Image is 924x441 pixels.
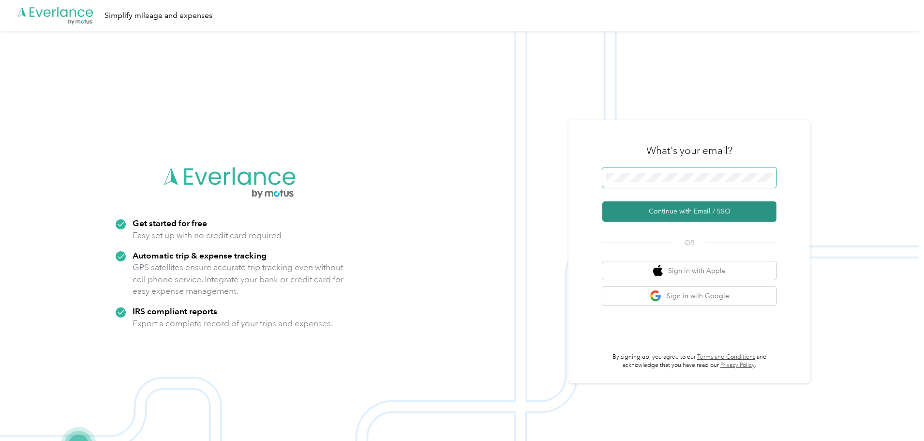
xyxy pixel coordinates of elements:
[133,218,207,228] strong: Get started for free
[133,261,344,297] p: GPS satellites ensure accurate trip tracking even without cell phone service. Integrate your bank...
[602,261,776,280] button: apple logoSign in with Apple
[133,306,217,316] strong: IRS compliant reports
[697,353,755,361] a: Terms and Conditions
[133,318,333,330] p: Export a complete record of your trips and expenses.
[720,362,755,369] a: Privacy Policy
[653,265,663,277] img: apple logo
[602,287,776,305] button: google logoSign in with Google
[104,10,212,22] div: Simplify mileage and expenses
[650,290,662,302] img: google logo
[646,144,732,157] h3: What's your email?
[133,250,267,260] strong: Automatic trip & expense tracking
[602,353,776,370] p: By signing up, you agree to our and acknowledge that you have read our .
[672,238,706,248] span: OR
[133,229,282,242] p: Easy set up with no credit card required
[602,201,776,222] button: Continue with Email / SSO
